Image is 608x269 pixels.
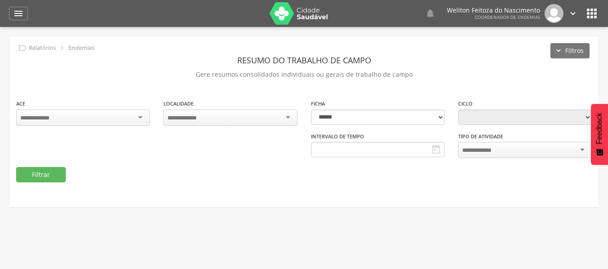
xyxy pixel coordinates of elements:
p: Weliton Feitoza do Nascimento [447,7,540,13]
label: Tipo de Atividade [458,133,503,140]
label: Intervalo de Tempo [311,133,364,140]
i:  [57,43,67,53]
span: Coordenador de Endemias [475,14,540,20]
a:  [425,4,436,23]
button: Filtros [550,43,590,58]
i:  [585,6,599,21]
button: Feedback - Mostrar pesquisa [591,104,608,165]
p: Endemias [68,44,95,52]
label: ACE [16,100,25,107]
a:  [9,7,28,20]
a:  [568,4,578,23]
button: Filtrar [16,167,66,182]
label: Ficha [311,100,325,107]
i:  [18,43,27,53]
i:  [425,8,436,19]
p: Gere resumos consolidados individuais ou gerais de trabalho de campo [16,68,592,81]
i:  [13,8,24,19]
p: Relatórios [29,44,56,52]
header: Resumo do Trabalho de Campo [16,52,592,68]
span: Feedback [595,113,603,144]
i:  [431,144,441,155]
i:  [568,9,578,18]
label: Ciclo [458,100,473,107]
label: Localidade [163,100,194,107]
